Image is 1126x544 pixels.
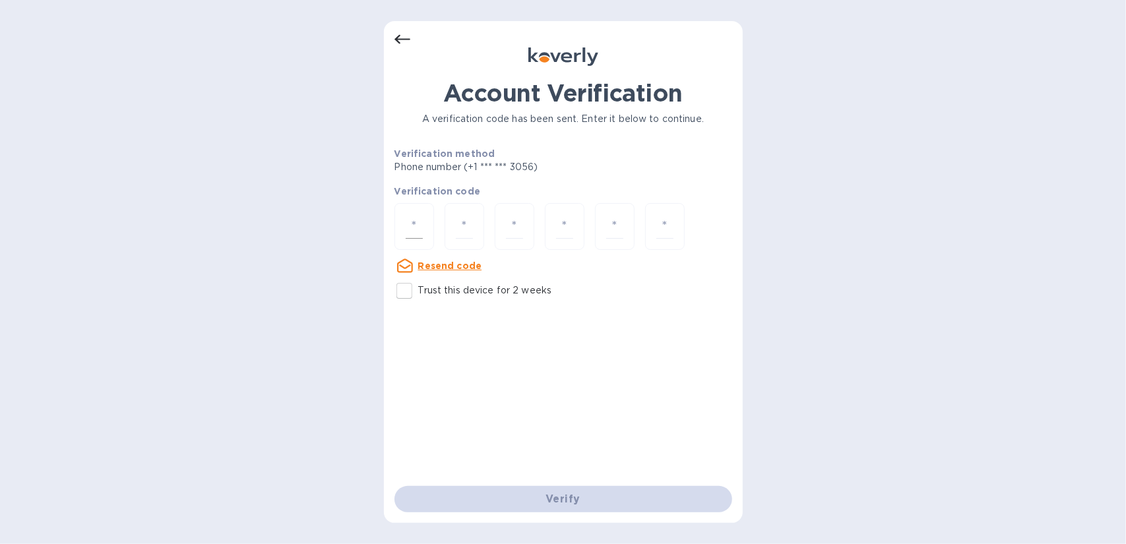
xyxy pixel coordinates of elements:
[394,79,732,107] h1: Account Verification
[418,284,552,297] p: Trust this device for 2 weeks
[394,160,639,174] p: Phone number (+1 *** *** 3056)
[394,112,732,126] p: A verification code has been sent. Enter it below to continue.
[394,185,732,198] p: Verification code
[394,148,495,159] b: Verification method
[418,260,482,271] u: Resend code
